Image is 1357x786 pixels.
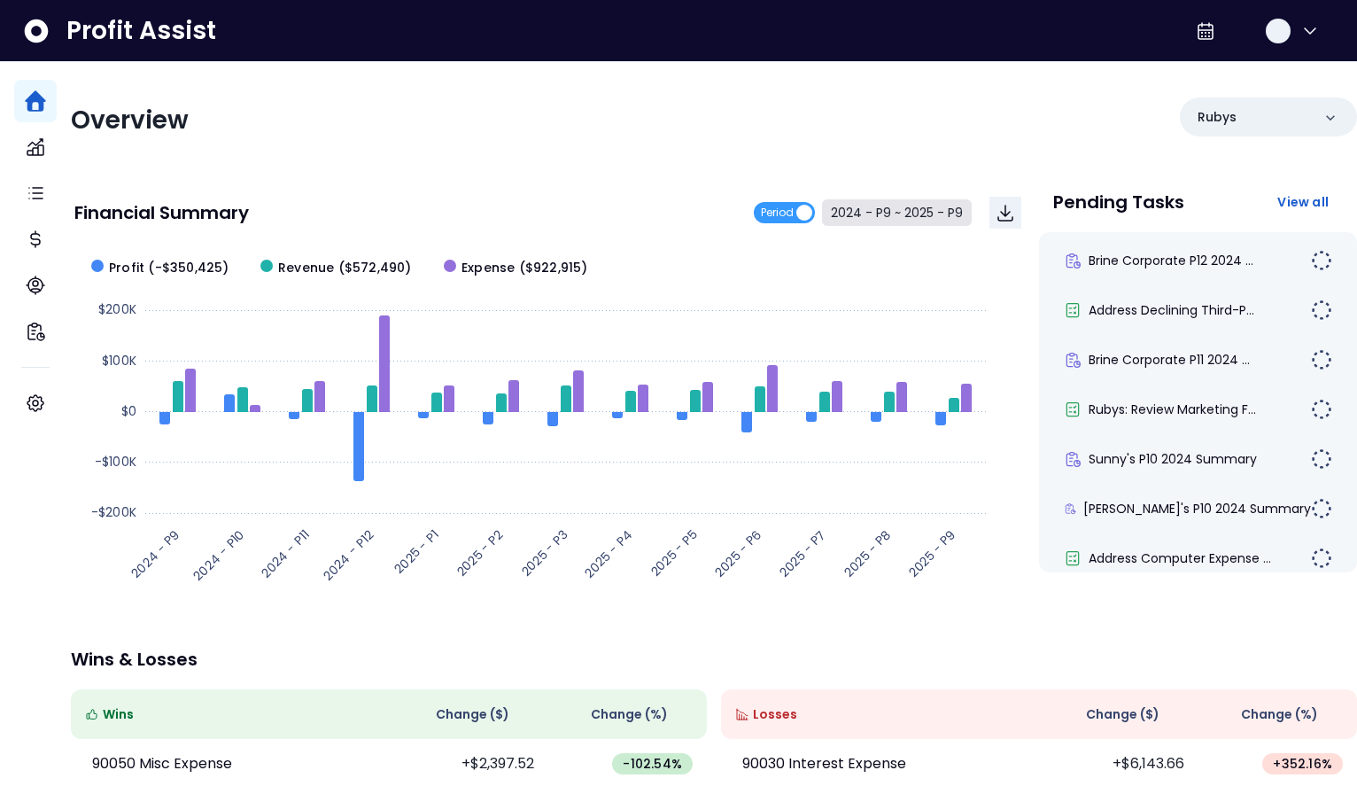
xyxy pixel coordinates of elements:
[95,453,136,471] text: -$100K
[581,525,637,581] text: 2025 - P4
[1311,498,1332,519] img: Not yet Started
[1311,250,1332,271] img: Not yet Started
[623,755,682,773] span: -102.54 %
[128,525,184,582] text: 2024 - P9
[710,525,765,580] text: 2025 - P6
[391,525,443,578] text: 2025 - P1
[989,197,1021,229] button: Download
[1089,351,1250,369] span: Brine Corporate P11 2024 ...
[453,525,507,580] text: 2025 - P2
[753,705,797,724] span: Losses
[1241,705,1318,724] span: Change (%)
[840,525,895,580] text: 2025 - P8
[1053,193,1184,211] p: Pending Tasks
[1086,705,1159,724] span: Change ( $ )
[904,525,959,580] text: 2025 - P9
[102,352,136,370] text: $100K
[320,525,378,584] text: 2024 - P12
[92,753,232,774] p: 90050 Misc Expense
[1277,193,1329,211] span: View all
[1089,301,1254,319] span: Address Declining Third-P...
[1273,755,1332,773] span: + 352.16 %
[742,753,906,774] p: 90030 Interest Expense
[71,650,1357,668] p: Wins & Losses
[761,202,794,223] span: Period
[1089,549,1271,567] span: Address Computer Expense ...
[822,199,972,226] button: 2024 - P9 ~ 2025 - P9
[103,705,134,724] span: Wins
[647,525,701,580] text: 2025 - P5
[257,525,313,581] text: 2024 - P11
[1263,186,1343,218] button: View all
[1311,399,1332,420] img: Not yet Started
[1083,500,1311,518] span: [PERSON_NAME]'s P10 2024 Summary
[1089,450,1257,468] span: Sunny's P10 2024 Summary
[66,15,216,47] span: Profit Assist
[1198,108,1237,127] p: Rubys
[1311,448,1332,470] img: Not yet Started
[74,204,249,222] p: Financial Summary
[121,402,136,420] text: $0
[278,259,412,277] span: Revenue ($572,490)
[591,705,668,724] span: Change (%)
[436,705,509,724] span: Change ( $ )
[461,259,588,277] span: Expense ($922,915)
[1311,548,1332,569] img: Not yet Started
[1089,401,1256,418] span: Rubys: Review Marketing F...
[1311,300,1332,321] img: Not yet Started
[71,103,189,137] span: Overview
[109,259,229,277] span: Profit (-$350,425)
[775,525,830,580] text: 2025 - P7
[91,503,136,521] text: -$200K
[190,525,248,584] text: 2024 - P10
[98,300,136,318] text: $200K
[1311,349,1332,370] img: Not yet Started
[1089,252,1253,269] span: Brine Corporate P12 2024 ...
[517,525,571,580] text: 2025 - P3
